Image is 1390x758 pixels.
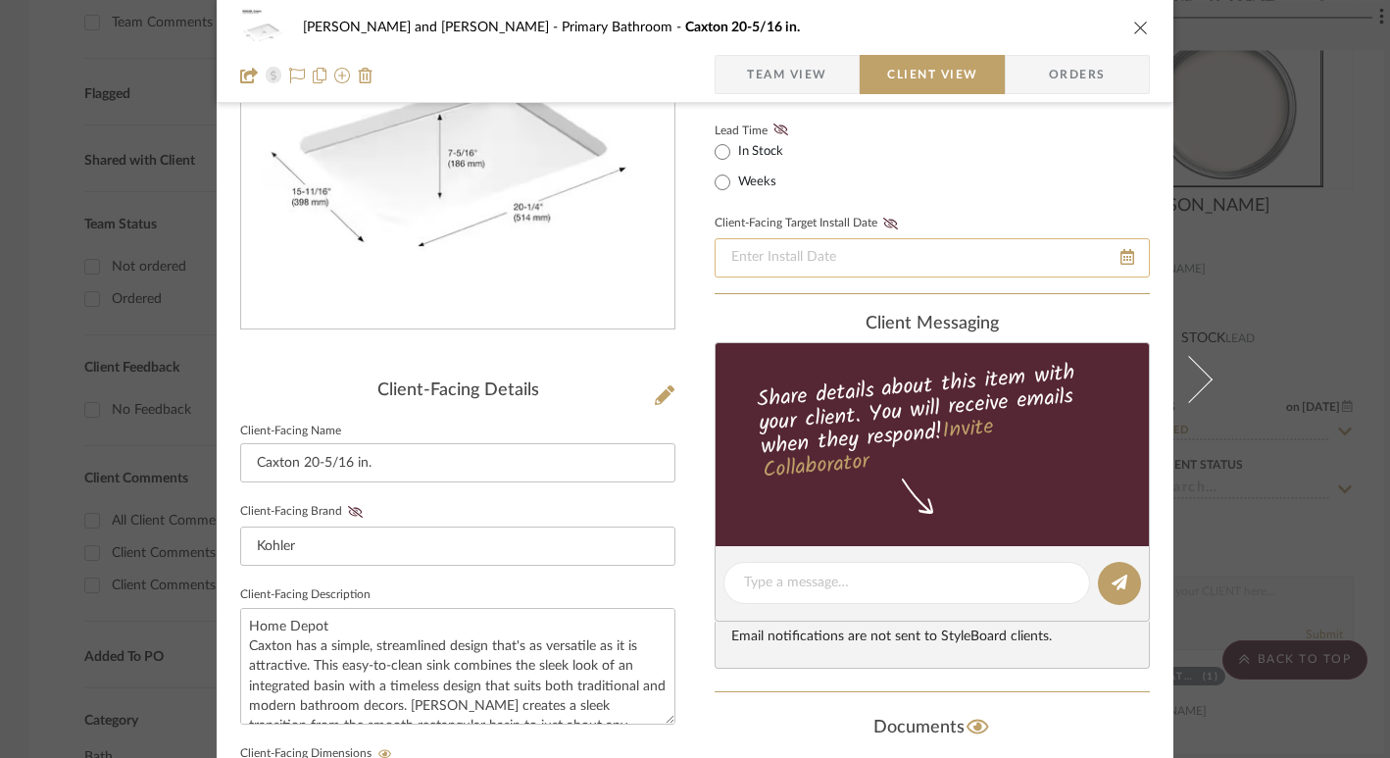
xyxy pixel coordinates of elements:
[562,21,685,34] span: Primary Bathroom
[685,21,800,34] span: Caxton 20-5/16 in.
[715,122,816,139] label: Lead Time
[240,527,675,566] input: Enter Client-Facing Brand
[715,139,816,194] mat-radio-group: Select item type
[887,55,977,94] span: Client View
[240,505,369,519] label: Client-Facing Brand
[358,68,373,83] img: Remove from project
[713,356,1153,487] div: Share details about this item with your client. You will receive emails when they respond!
[1132,19,1150,36] button: close
[240,590,371,600] label: Client-Facing Description
[715,622,1150,669] div: Email notifications are not sent to StyleBoard clients.
[715,217,904,230] label: Client-Facing Target Install Date
[1027,55,1127,94] span: Orders
[240,443,675,482] input: Enter Client-Facing Item Name
[342,505,369,519] button: Client-Facing Brand
[734,174,776,191] label: Weeks
[715,712,1150,743] div: Documents
[240,380,675,402] div: Client-Facing Details
[715,238,1150,278] input: Enter Install Date
[747,55,827,94] span: Team View
[734,143,783,161] label: In Stock
[877,217,904,230] button: Client-Facing Target Install Date
[303,21,562,34] span: [PERSON_NAME] and [PERSON_NAME]
[240,8,287,47] img: 0227975e-5567-472e-a949-cd16e4a1451f_48x40.jpg
[240,427,341,436] label: Client-Facing Name
[768,121,794,140] button: Lead Time
[715,314,1150,335] div: client Messaging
